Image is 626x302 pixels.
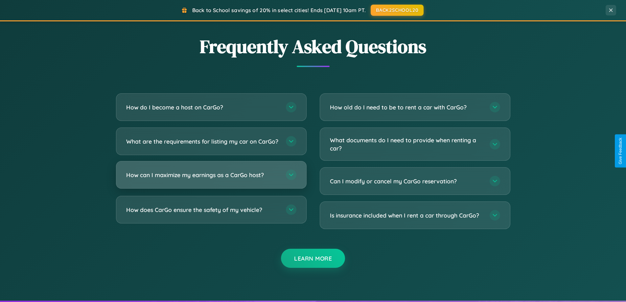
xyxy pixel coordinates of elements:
button: BACK2SCHOOL20 [371,5,424,16]
div: Give Feedback [618,138,623,164]
button: Learn More [281,249,345,268]
h3: Is insurance included when I rent a car through CarGo? [330,211,483,220]
h3: How does CarGo ensure the safety of my vehicle? [126,206,279,214]
h3: What documents do I need to provide when renting a car? [330,136,483,152]
h2: Frequently Asked Questions [116,34,510,59]
span: Back to School savings of 20% in select cities! Ends [DATE] 10am PT. [192,7,366,13]
h3: How do I become a host on CarGo? [126,103,279,111]
h3: How can I maximize my earnings as a CarGo host? [126,171,279,179]
h3: How old do I need to be to rent a car with CarGo? [330,103,483,111]
h3: What are the requirements for listing my car on CarGo? [126,137,279,146]
h3: Can I modify or cancel my CarGo reservation? [330,177,483,185]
